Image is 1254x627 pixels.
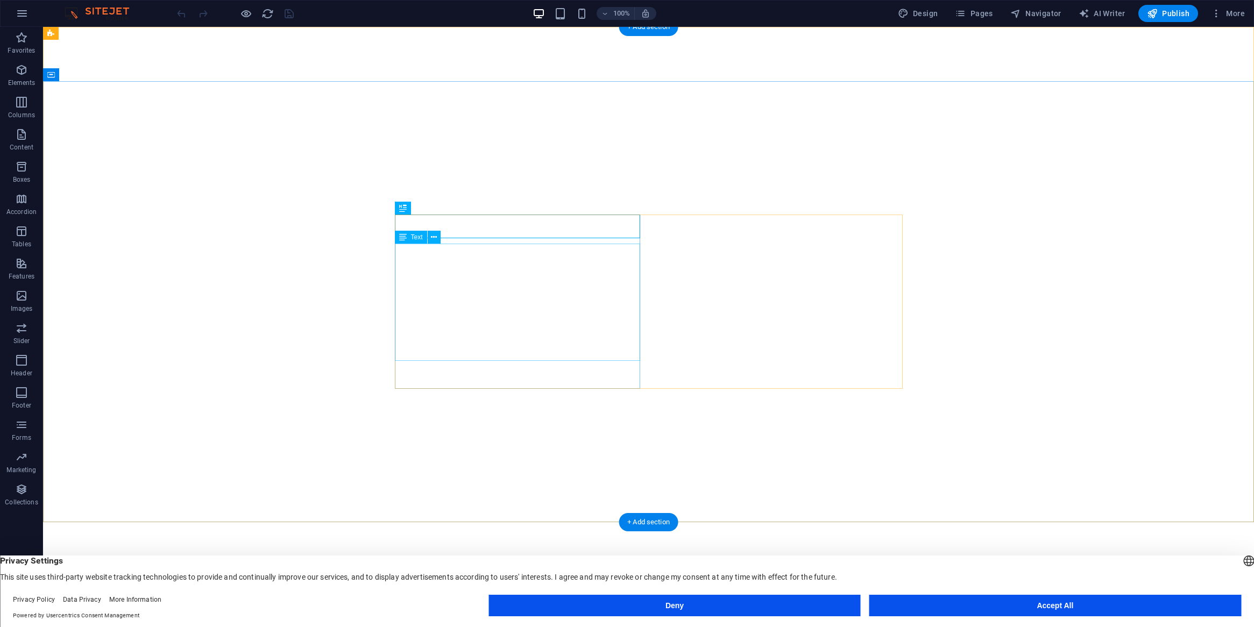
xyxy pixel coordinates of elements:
[619,513,678,531] div: + Add section
[641,9,650,18] i: On resize automatically adjust zoom level to fit chosen device.
[12,240,31,248] p: Tables
[898,8,938,19] span: Design
[1079,8,1125,19] span: AI Writer
[1207,5,1249,22] button: More
[8,79,36,87] p: Elements
[1211,8,1245,19] span: More
[619,18,678,36] div: + Add section
[11,369,32,377] p: Header
[12,401,31,410] p: Footer
[613,7,630,20] h6: 100%
[597,7,635,20] button: 100%
[894,5,943,22] div: Design (Ctrl+Alt+Y)
[13,337,30,345] p: Slider
[1074,5,1130,22] button: AI Writer
[13,175,31,184] p: Boxes
[8,46,35,55] p: Favorites
[1138,5,1198,22] button: Publish
[9,272,34,281] p: Features
[10,143,33,152] p: Content
[1147,8,1189,19] span: Publish
[6,208,37,216] p: Accordion
[8,111,35,119] p: Columns
[411,234,423,240] span: Text
[62,7,143,20] img: Editor Logo
[12,433,31,442] p: Forms
[1010,8,1061,19] span: Navigator
[1006,5,1066,22] button: Navigator
[5,498,38,507] p: Collections
[894,5,943,22] button: Design
[6,466,36,474] p: Marketing
[11,304,33,313] p: Images
[261,8,274,20] i: Reload page
[239,7,252,20] button: Click here to leave preview mode and continue editing
[951,5,997,22] button: Pages
[261,7,274,20] button: reload
[955,8,993,19] span: Pages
